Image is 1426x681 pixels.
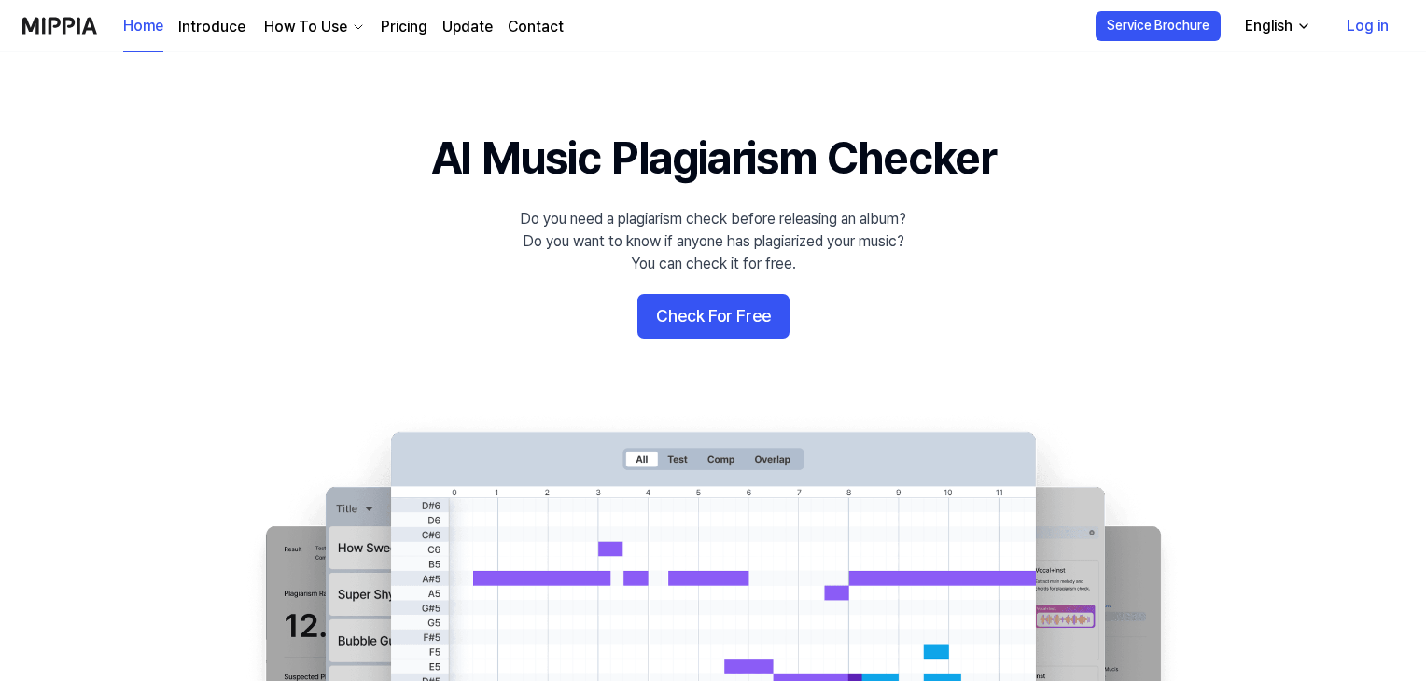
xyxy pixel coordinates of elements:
[508,16,564,38] a: Contact
[637,294,790,339] button: Check For Free
[1230,7,1322,45] button: English
[260,16,351,38] div: How To Use
[442,16,493,38] a: Update
[178,16,245,38] a: Introduce
[260,16,366,38] button: How To Use
[431,127,996,189] h1: AI Music Plagiarism Checker
[520,208,906,275] div: Do you need a plagiarism check before releasing an album? Do you want to know if anyone has plagi...
[381,16,427,38] a: Pricing
[123,1,163,52] a: Home
[1096,11,1221,41] button: Service Brochure
[1241,15,1296,37] div: English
